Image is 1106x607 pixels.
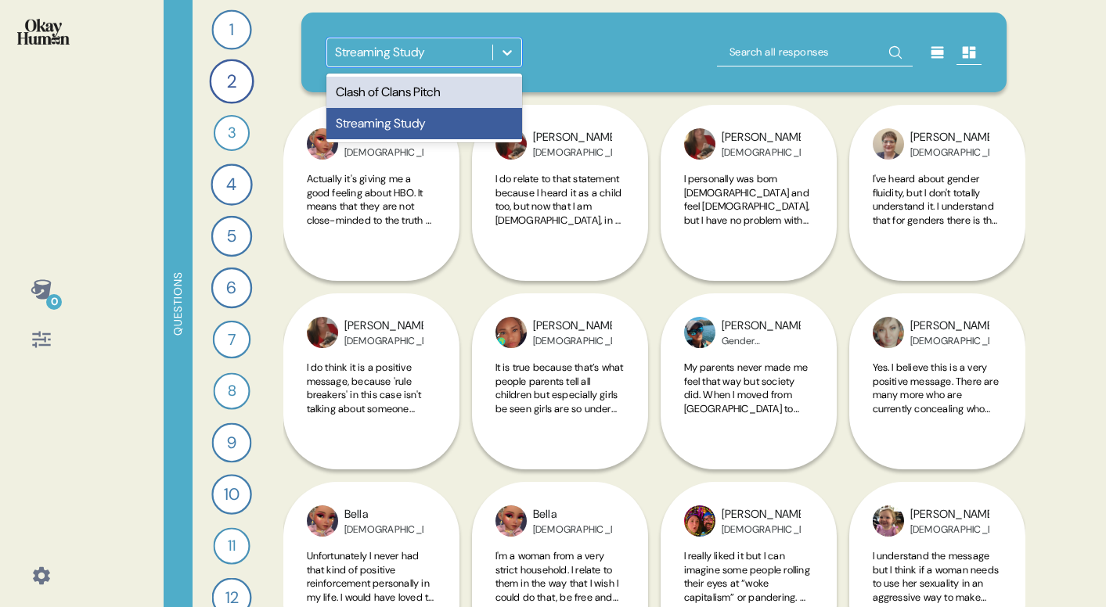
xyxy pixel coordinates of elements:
div: [DEMOGRAPHIC_DATA] [910,523,989,536]
img: profilepic_3836637996451556.jpg [684,128,715,160]
img: profilepic_3836637996451556.jpg [307,317,338,348]
img: profilepic_3882582785192891.jpg [307,128,338,160]
div: [DEMOGRAPHIC_DATA] [910,335,989,347]
div: [PERSON_NAME] [533,129,612,146]
div: [PERSON_NAME] [910,506,989,523]
div: [DEMOGRAPHIC_DATA] [722,146,801,159]
div: [DEMOGRAPHIC_DATA] [533,523,612,536]
input: Search all responses [717,38,913,66]
img: profilepic_3882582785192891.jpg [307,505,338,537]
div: 4 [211,163,252,205]
img: profilepic_4210822865649924.jpg [684,505,715,537]
div: Bella [344,506,423,523]
div: Streaming Study [326,108,522,139]
span: My parents never made me feel that way but society did. When I moved from [GEOGRAPHIC_DATA] to he... [684,361,813,566]
div: [DEMOGRAPHIC_DATA] [910,146,989,159]
div: [DEMOGRAPHIC_DATA] [344,523,423,536]
div: [PERSON_NAME] [910,129,989,146]
div: 7 [212,321,250,359]
div: 3 [213,115,249,151]
span: I personally was born [DEMOGRAPHIC_DATA] and feel [DEMOGRAPHIC_DATA], but I have no problem with ... [684,172,813,446]
span: It is true because that’s what people parents tell all children but especially girls be seen girl... [495,361,624,566]
div: [PERSON_NAME] [344,318,423,335]
div: 0 [46,294,62,310]
div: Streaming Study [335,43,425,62]
div: [DEMOGRAPHIC_DATA] [722,523,801,536]
div: [PERSON_NAME] [533,318,612,335]
div: 5 [211,216,251,257]
span: Yes. I believe this is a very positive message. There are many more who are currently concealing ... [873,361,1001,566]
img: profilepic_5421586287914143.jpg [873,505,904,537]
span: I've heard about gender fluidity, but I don't totally understand it. I understand that for gender... [873,172,1000,460]
div: 2 [209,59,254,103]
img: profilepic_4354800454532330.jpg [873,317,904,348]
div: 8 [213,372,250,409]
img: profilepic_3836637996451556.jpg [495,128,527,160]
span: I do think it is a positive message, because 'rule breakers' in this case isn't talking about som... [307,361,436,607]
div: [PERSON_NAME] [722,506,801,523]
div: [PERSON_NAME] [722,129,801,146]
img: profilepic_3908724769214658.jpg [873,128,904,160]
div: [DEMOGRAPHIC_DATA] [533,335,612,347]
div: Gender Nonconforming [722,335,801,347]
img: profilepic_3882582785192891.jpg [495,505,527,537]
img: profilepic_3969633979786601.jpg [495,317,527,348]
span: Actually it's giving me a good feeling about HBO. It means that they are not close-minded to the ... [307,172,435,473]
div: [PERSON_NAME] [910,318,989,335]
img: okayhuman.3b1b6348.png [17,19,70,45]
div: [DEMOGRAPHIC_DATA] [344,335,423,347]
div: 1 [211,9,251,49]
div: [PERSON_NAME] [722,318,801,335]
span: I do relate to that statement because I heard it as a child too, but now that I am [DEMOGRAPHIC_D... [495,172,623,460]
div: 9 [211,423,251,463]
div: 10 [211,474,252,515]
div: Bella [533,506,612,523]
div: [DEMOGRAPHIC_DATA] [533,146,612,159]
div: [DEMOGRAPHIC_DATA] [344,146,423,159]
div: 11 [213,527,250,564]
div: Clash of Clans Pitch [326,77,522,108]
div: 6 [211,268,251,308]
img: profilepic_3886451644768794.jpg [684,317,715,348]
